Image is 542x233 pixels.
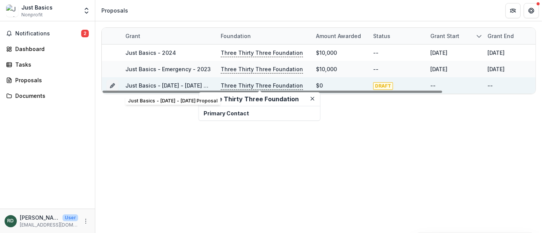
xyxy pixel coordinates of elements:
div: Amount awarded [311,32,366,40]
div: [DATE] [487,65,505,73]
a: Documents [3,89,92,102]
div: -- [487,81,493,89]
div: Grant end [483,28,540,44]
div: $0 [316,81,323,89]
p: User [63,214,78,221]
p: [PERSON_NAME] [20,214,59,222]
nav: breadcrumb [98,5,131,16]
div: [DATE] [430,49,447,57]
a: Proposals [3,74,92,86]
div: -- [430,81,436,89]
div: Tasks [15,61,86,69]
div: Proposals [101,6,128,14]
div: [DATE] [487,49,505,57]
div: [DATE] [430,65,447,73]
div: Grant [121,28,216,44]
a: Dashboard [3,43,92,55]
div: Documents [15,92,86,100]
a: Just Basics - Emergency - 2023 [125,66,211,72]
span: Notifications [15,30,81,37]
p: Three Thirty Three Foundation [221,65,303,73]
div: Proposals [15,76,86,84]
div: Just Basics [21,3,53,11]
div: $10,000 [316,49,337,57]
button: Close [308,94,317,103]
div: Grant end [483,32,518,40]
div: Foundation [216,32,255,40]
span: Nonprofit [21,11,43,18]
p: Three Thirty Three Foundation [221,81,303,90]
button: Notifications2 [3,27,92,40]
div: Dashboard [15,45,86,53]
p: Primary Contact [204,109,316,117]
div: Amount awarded [311,28,369,44]
a: Tasks [3,58,92,71]
div: Status [369,28,426,44]
img: Just Basics [6,5,18,17]
a: Just Basics - [DATE] - [DATE] Proposal [125,82,227,89]
button: Open entity switcher [81,3,92,18]
div: Grant start [426,28,483,44]
a: Just Basics - 2024 [125,49,176,56]
svg: sorted descending [476,33,482,39]
button: Get Help [524,3,539,18]
div: Foundation [216,28,311,44]
h2: Three Thirty Three Foundation [204,96,316,103]
div: Grant [121,32,145,40]
p: Three Thirty Three Foundation [221,49,303,57]
div: Status [369,32,395,40]
button: Grant 5b8f2069-e87d-43c2-b1d4-0aa322aecd15 [106,80,119,92]
button: Partners [505,3,521,18]
span: 2 [81,30,89,37]
div: -- [373,49,378,57]
p: [EMAIL_ADDRESS][DOMAIN_NAME] [20,222,78,228]
div: -- [373,65,378,73]
div: Rick DeAngelis [8,219,14,223]
span: DRAFT [373,82,393,90]
div: Grant start [426,32,464,40]
div: $10,000 [316,65,337,73]
button: More [81,217,90,226]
